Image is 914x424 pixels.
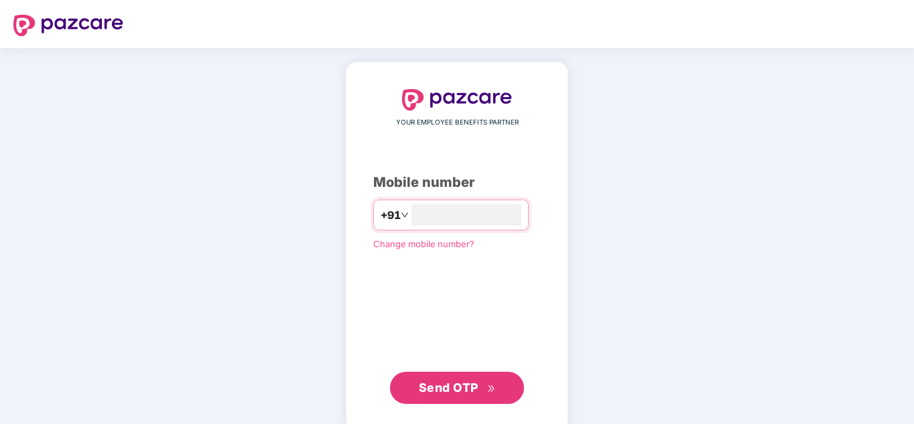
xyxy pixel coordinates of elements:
span: YOUR EMPLOYEE BENEFITS PARTNER [396,117,519,128]
span: +91 [381,207,401,224]
button: Send OTPdouble-right [390,372,524,404]
img: logo [13,15,123,36]
a: Change mobile number? [373,238,474,249]
span: double-right [487,384,496,393]
div: Mobile number [373,172,541,193]
span: Send OTP [419,380,478,395]
span: down [401,211,409,219]
img: logo [402,89,512,111]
